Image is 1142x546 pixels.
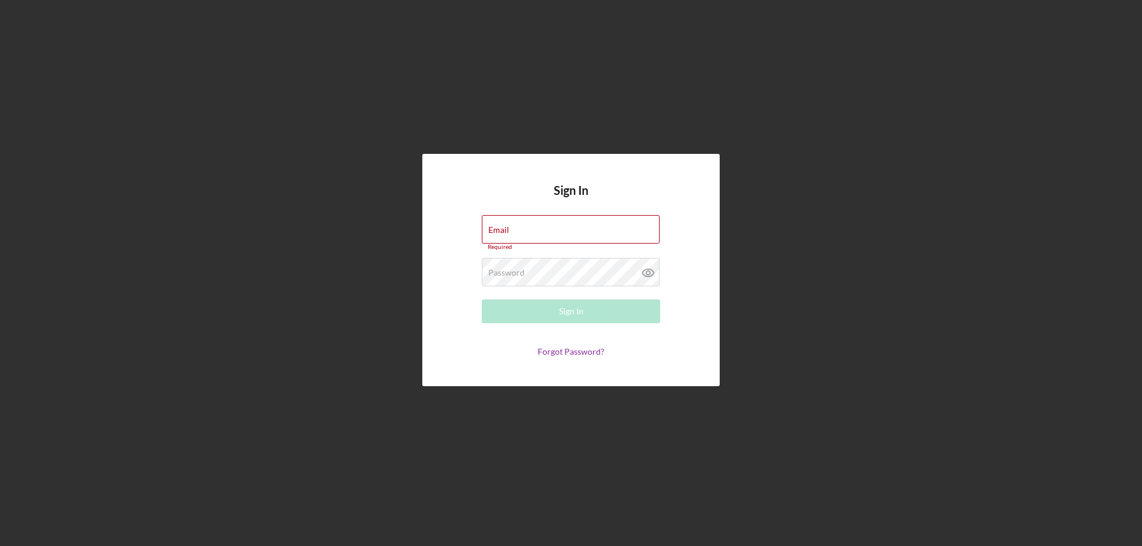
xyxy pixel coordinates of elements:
label: Email [488,225,509,235]
button: Sign In [482,299,660,323]
h4: Sign In [554,184,588,215]
a: Forgot Password? [538,346,604,356]
label: Password [488,268,525,277]
div: Required [482,244,660,251]
div: Sign In [559,299,583,323]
